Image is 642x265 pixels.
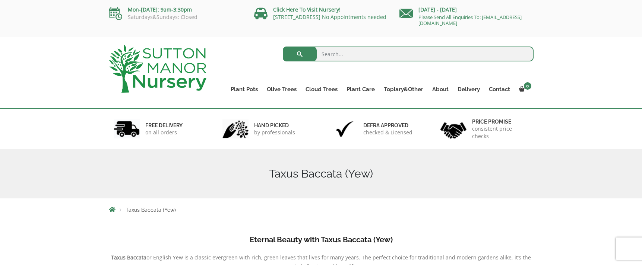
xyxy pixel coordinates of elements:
img: 4.jpg [440,118,467,140]
h6: FREE DELIVERY [145,122,183,129]
nav: Breadcrumbs [109,207,534,213]
b: Eternal Beauty with Taxus Baccata (Yew) [250,235,393,244]
p: checked & Licensed [363,129,412,136]
p: by professionals [254,129,295,136]
img: logo [109,45,206,93]
a: Delivery [453,84,484,95]
h1: Taxus Baccata (Yew) [109,167,534,181]
input: Search... [283,47,534,61]
a: 0 [515,84,534,95]
p: on all orders [145,129,183,136]
h6: Price promise [472,118,529,125]
a: [STREET_ADDRESS] No Appointments needed [273,13,386,20]
a: Plant Care [342,84,379,95]
p: Mon-[DATE]: 9am-3:30pm [109,5,243,14]
a: Olive Trees [262,84,301,95]
a: Topiary&Other [379,84,428,95]
b: Taxus Baccata [111,254,146,261]
span: Taxus Baccata (Yew) [126,207,176,213]
a: Please Send All Enquiries To: [EMAIL_ADDRESS][DOMAIN_NAME] [418,14,522,26]
a: About [428,84,453,95]
a: Contact [484,84,515,95]
img: 1.jpg [114,119,140,138]
p: consistent price checks [472,125,529,140]
span: 0 [524,82,531,90]
h6: Defra approved [363,122,412,129]
p: [DATE] - [DATE] [399,5,534,14]
p: Saturdays&Sundays: Closed [109,14,243,20]
img: 3.jpg [332,119,358,138]
img: 2.jpg [222,119,249,138]
a: Cloud Trees [301,84,342,95]
a: Plant Pots [226,84,262,95]
a: Click Here To Visit Nursery! [273,6,341,13]
h6: hand picked [254,122,295,129]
